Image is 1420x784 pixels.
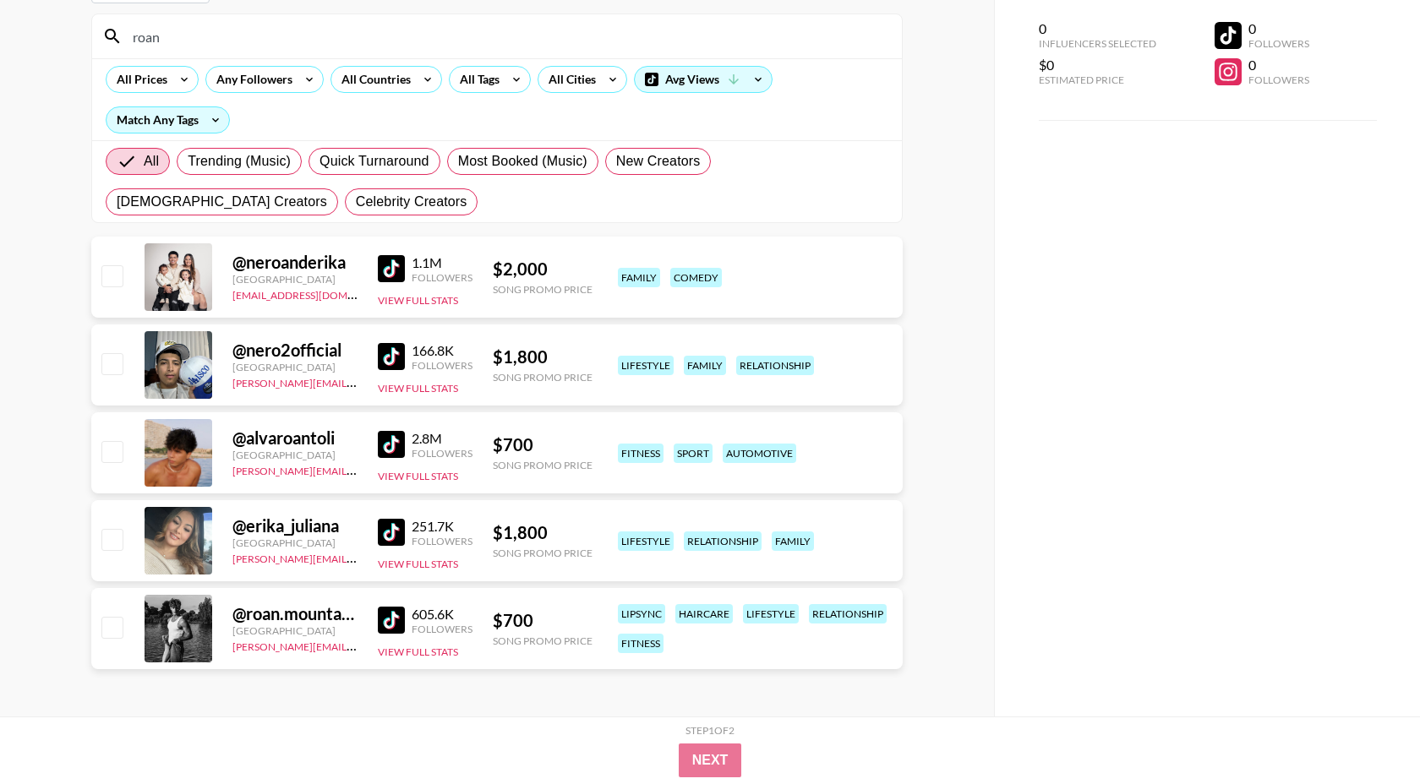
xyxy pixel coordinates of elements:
[144,151,159,171] span: All
[232,273,358,286] div: [GEOGRAPHIC_DATA]
[188,151,291,171] span: Trending (Music)
[493,634,593,647] div: Song Promo Price
[232,536,358,549] div: [GEOGRAPHIC_DATA]
[232,549,483,565] a: [PERSON_NAME][EMAIL_ADDRESS][DOMAIN_NAME]
[684,356,726,375] div: family
[117,192,327,212] span: [DEMOGRAPHIC_DATA] Creators
[1248,57,1309,73] div: 0
[356,192,467,212] span: Celebrity Creators
[772,531,814,551] div: family
[618,444,664,463] div: fitness
[736,356,814,375] div: relationship
[232,603,358,624] div: @ roan.mountains
[412,623,472,635] div: Followers
[1248,73,1309,86] div: Followers
[809,604,887,623] div: relationship
[232,427,358,449] div: @ alvaroantoli
[232,624,358,637] div: [GEOGRAPHIC_DATA]
[493,259,593,280] div: $ 2,000
[378,519,405,546] img: TikTok
[331,67,414,92] div: All Countries
[458,151,587,171] span: Most Booked (Music)
[232,637,483,653] a: [PERSON_NAME][EMAIL_ADDRESS][DOMAIN_NAME]
[635,67,772,92] div: Avg Views
[232,373,483,389] a: [PERSON_NAME][EMAIL_ADDRESS][DOMAIN_NAME]
[675,604,733,623] div: haircare
[378,255,405,282] img: TikTok
[232,252,358,273] div: @ neroanderika
[412,430,472,447] div: 2.8M
[1039,73,1156,86] div: Estimated Price
[618,634,664,653] div: fitness
[378,294,458,307] button: View Full Stats
[206,67,296,92] div: Any Followers
[450,67,503,92] div: All Tags
[412,342,472,359] div: 166.8K
[378,645,458,658] button: View Full Stats
[319,151,429,171] span: Quick Turnaround
[1248,20,1309,37] div: 0
[106,107,229,133] div: Match Any Tags
[618,356,674,375] div: lifestyle
[123,23,892,50] input: Search by User Name
[616,151,701,171] span: New Creators
[684,531,762,551] div: relationship
[493,459,593,471] div: Song Promo Price
[679,743,742,777] button: Next
[493,371,593,384] div: Song Promo Price
[493,283,593,296] div: Song Promo Price
[618,604,665,623] div: lipsync
[723,444,796,463] div: automotive
[493,346,593,367] div: $ 1,800
[412,606,472,623] div: 605.6K
[618,268,660,287] div: family
[493,434,593,455] div: $ 700
[412,535,472,547] div: Followers
[1248,37,1309,50] div: Followers
[685,724,735,737] div: Step 1 of 2
[538,67,599,92] div: All Cities
[378,382,458,395] button: View Full Stats
[1039,37,1156,50] div: Influencers Selected
[378,343,405,370] img: TikTok
[674,444,713,463] div: sport
[412,254,472,271] div: 1.1M
[232,449,358,461] div: [GEOGRAPHIC_DATA]
[378,558,458,570] button: View Full Stats
[412,271,472,284] div: Followers
[106,67,171,92] div: All Prices
[232,361,358,373] div: [GEOGRAPHIC_DATA]
[618,531,674,551] div: lifestyle
[378,470,458,482] button: View Full Stats
[493,610,593,631] div: $ 700
[1335,700,1400,764] iframe: Drift Widget Chat Controller
[670,268,722,287] div: comedy
[743,604,799,623] div: lifestyle
[232,286,402,302] a: [EMAIL_ADDRESS][DOMAIN_NAME]
[1039,57,1156,73] div: $0
[493,522,593,543] div: $ 1,800
[378,431,405,458] img: TikTok
[493,547,593,559] div: Song Promo Price
[232,461,483,477] a: [PERSON_NAME][EMAIL_ADDRESS][DOMAIN_NAME]
[378,607,405,634] img: TikTok
[1039,20,1156,37] div: 0
[412,518,472,535] div: 251.7K
[412,447,472,460] div: Followers
[232,515,358,536] div: @ erika_juliana
[232,340,358,361] div: @ nero2official
[412,359,472,372] div: Followers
